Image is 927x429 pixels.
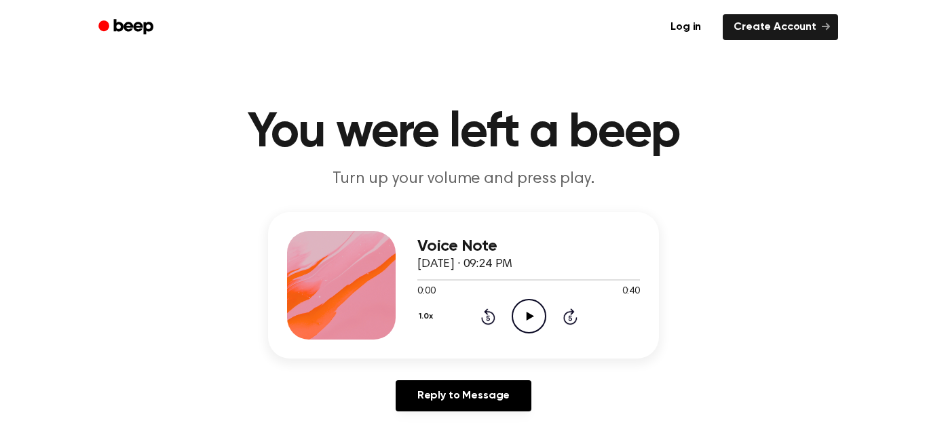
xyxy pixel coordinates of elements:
[417,237,640,256] h3: Voice Note
[657,12,715,43] a: Log in
[203,168,724,190] p: Turn up your volume and press play.
[622,285,640,299] span: 0:40
[723,14,838,40] a: Create Account
[116,108,811,157] h1: You were left a beep
[417,305,438,328] button: 1.0x
[89,14,166,41] a: Beep
[417,285,435,299] span: 0:00
[417,258,512,270] span: [DATE] · 09:24 PM
[396,380,531,411] a: Reply to Message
